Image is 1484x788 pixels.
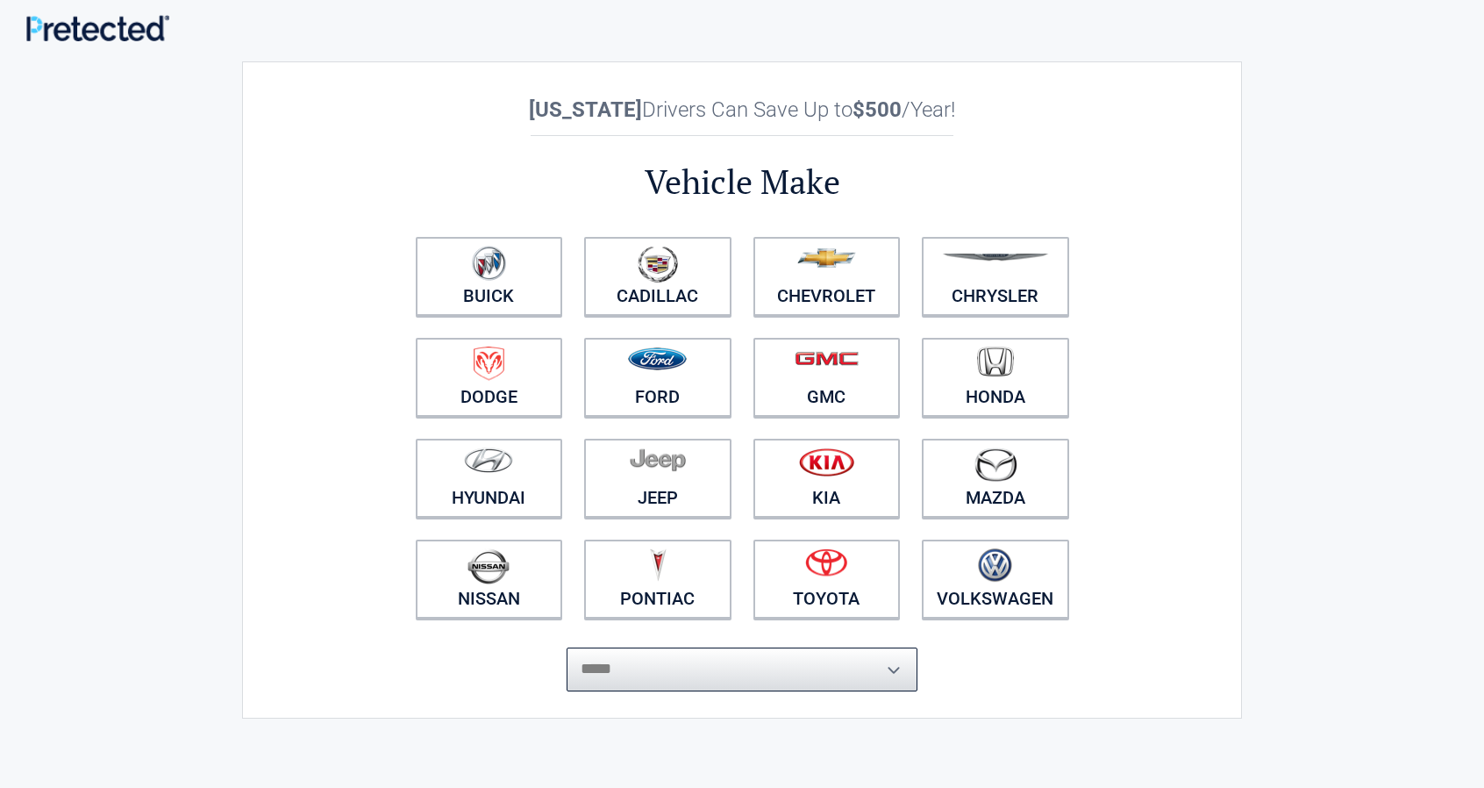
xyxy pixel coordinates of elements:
[753,540,901,619] a: Toyota
[584,338,731,417] a: Ford
[853,97,902,122] b: $500
[922,439,1069,518] a: Mazda
[529,97,642,122] b: [US_STATE]
[404,97,1080,122] h2: Drivers Can Save Up to /Year
[638,246,678,283] img: cadillac
[805,548,847,577] img: toyota
[26,15,169,41] img: Main Logo
[416,439,563,518] a: Hyundai
[978,548,1012,583] img: volkswagen
[649,548,667,582] img: pontiac
[584,237,731,316] a: Cadillac
[584,540,731,619] a: Pontiac
[464,448,513,473] img: hyundai
[977,347,1014,377] img: honda
[630,448,686,472] img: jeep
[584,439,731,518] a: Jeep
[628,347,687,370] img: ford
[974,448,1017,482] img: mazda
[942,254,1049,261] img: chrysler
[753,439,901,518] a: Kia
[404,160,1080,204] h2: Vehicle Make
[416,540,563,619] a: Nissan
[416,237,563,316] a: Buick
[474,347,504,381] img: dodge
[922,338,1069,417] a: Honda
[472,246,506,281] img: buick
[797,248,856,268] img: chevrolet
[416,338,563,417] a: Dodge
[922,540,1069,619] a: Volkswagen
[922,237,1069,316] a: Chrysler
[467,548,510,584] img: nissan
[753,338,901,417] a: GMC
[799,448,854,476] img: kia
[795,351,859,366] img: gmc
[753,237,901,316] a: Chevrolet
